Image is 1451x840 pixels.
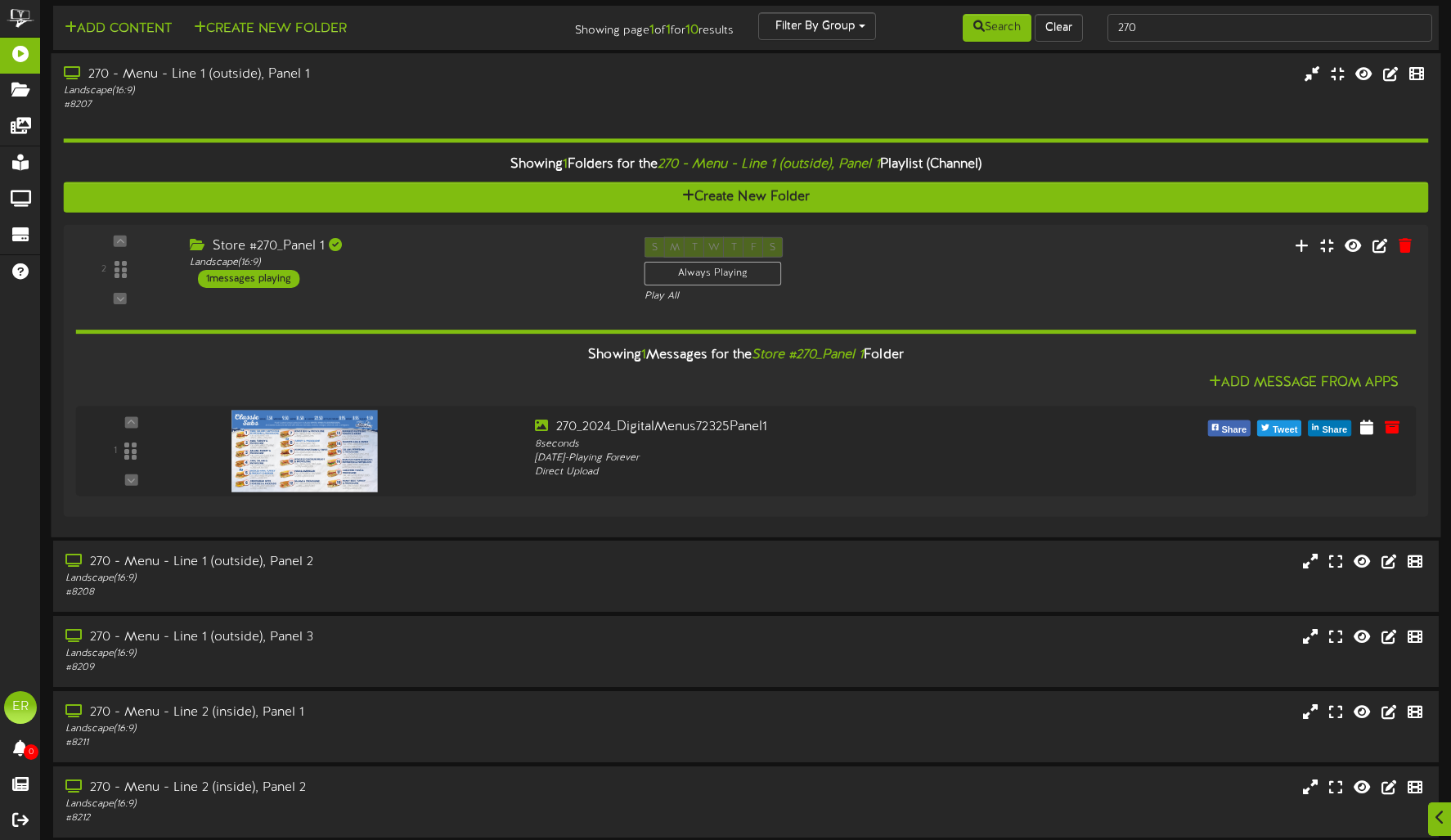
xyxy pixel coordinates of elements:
div: ER [4,691,37,724]
div: Landscape ( 16:9 ) [65,647,618,661]
div: Play All [645,290,961,303]
button: Share [1308,420,1351,436]
div: # 8212 [65,811,618,825]
span: 0 [24,744,38,760]
span: Share [1218,420,1250,438]
button: Create New Folder [64,182,1429,213]
div: 270 - Menu - Line 1 (outside), Panel 1 [64,65,618,84]
div: 8 seconds [535,437,1069,451]
i: Store #270_Panel 1 [752,348,864,362]
div: 270 - Menu - Line 2 (inside), Panel 1 [65,703,618,722]
div: Landscape ( 16:9 ) [65,572,618,586]
div: Showing Folders for the Playlist (Channel) [51,147,1440,182]
div: 1 messages playing [198,270,299,288]
span: 1 [641,348,646,362]
button: Add Content [60,19,177,39]
div: 270 - Menu - Line 1 (outside), Panel 2 [65,553,618,572]
img: 4a369471-e17d-42bc-8c52-fe6c1b68c654.jpg [231,410,377,492]
button: Clear [1035,14,1083,42]
div: # 8211 [65,736,618,750]
div: Always Playing [645,262,782,285]
span: 1 [563,157,568,172]
i: 270 - Menu - Line 1 (outside), Panel 1 [658,157,880,172]
div: 270 - Menu - Line 2 (inside), Panel 2 [65,779,618,797]
div: # 8207 [64,98,618,112]
div: Store #270_Panel 1 [190,237,620,256]
div: Direct Upload [535,465,1069,479]
button: Search [963,14,1031,42]
div: 270_2024_DigitalMenus72325Panel1 [535,418,1069,437]
div: Landscape ( 16:9 ) [65,797,618,811]
button: Share [1207,420,1251,436]
div: Showing page of for results [513,12,746,40]
span: Share [1319,420,1351,438]
strong: 1 [649,23,654,38]
div: Landscape ( 16:9 ) [65,722,618,736]
div: Showing Messages for the Folder [64,338,1429,373]
strong: 10 [685,23,699,38]
button: Add Message From Apps [1204,373,1404,393]
strong: 1 [666,23,671,38]
div: # 8209 [65,661,618,675]
button: Tweet [1257,420,1301,436]
div: # 8208 [65,586,618,600]
input: -- Search Playlists by Name -- [1107,14,1432,42]
div: Landscape ( 16:9 ) [64,84,618,98]
div: [DATE] - Playing Forever [535,451,1069,465]
div: Landscape ( 16:9 ) [190,256,620,270]
button: Create New Folder [189,19,352,39]
div: 270 - Menu - Line 1 (outside), Panel 3 [65,628,618,647]
button: Filter By Group [758,12,876,40]
span: Tweet [1269,420,1301,438]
